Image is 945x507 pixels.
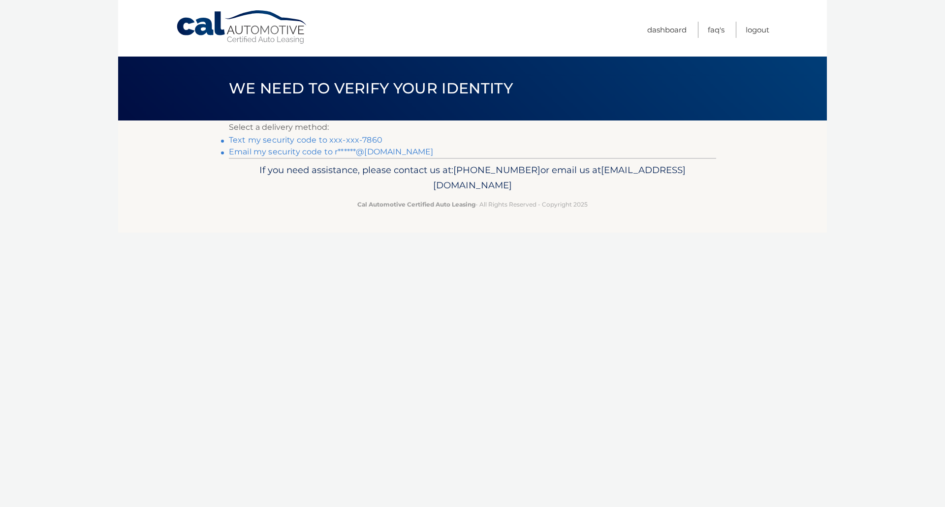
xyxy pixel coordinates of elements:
span: We need to verify your identity [229,79,513,97]
a: Logout [746,22,769,38]
p: If you need assistance, please contact us at: or email us at [235,162,710,194]
a: Cal Automotive [176,10,309,45]
p: Select a delivery method: [229,120,716,134]
strong: Cal Automotive Certified Auto Leasing [357,201,475,208]
a: Text my security code to xxx-xxx-7860 [229,135,382,145]
a: Email my security code to r******@[DOMAIN_NAME] [229,147,434,156]
p: - All Rights Reserved - Copyright 2025 [235,199,710,209]
a: FAQ's [708,22,724,38]
a: Dashboard [647,22,687,38]
span: [PHONE_NUMBER] [453,164,540,176]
